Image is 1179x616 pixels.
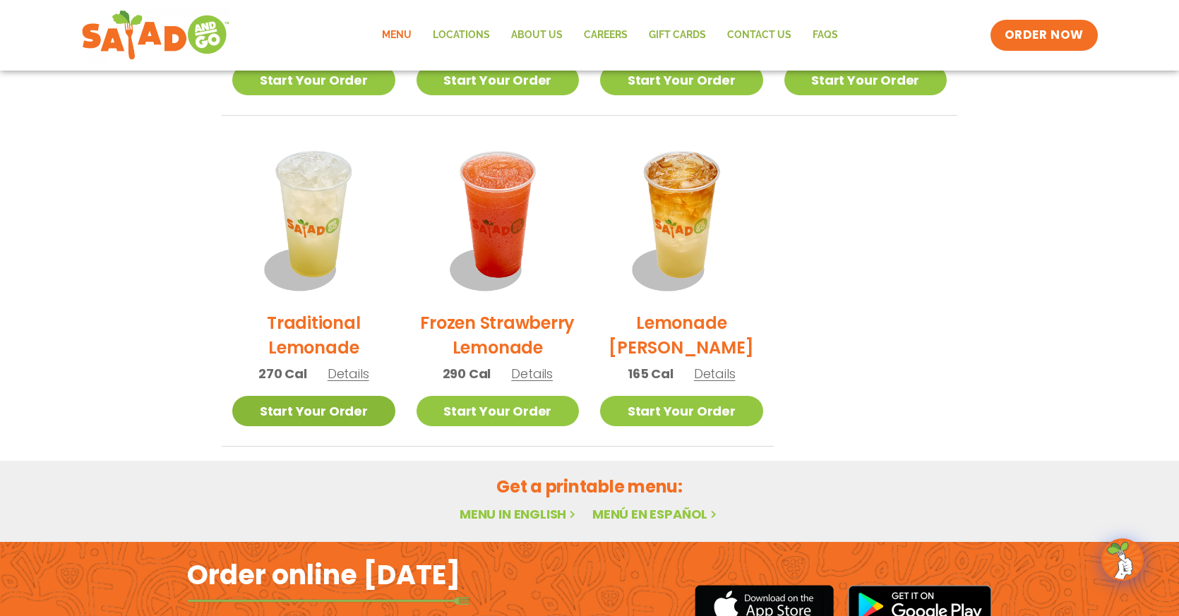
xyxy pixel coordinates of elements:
[573,19,638,52] a: Careers
[258,364,307,383] span: 270 Cal
[460,505,578,523] a: Menu in English
[717,19,802,52] a: Contact Us
[784,65,947,95] a: Start Your Order
[638,19,717,52] a: GIFT CARDS
[694,365,736,382] span: Details
[443,364,491,383] span: 290 Cal
[232,310,395,360] h2: Traditional Lemonade
[600,137,763,300] img: Product photo for Lemonade Arnold Palmer
[417,396,580,426] a: Start Your Order
[501,19,573,52] a: About Us
[371,19,849,52] nav: Menu
[232,65,395,95] a: Start Your Order
[222,474,957,499] h2: Get a printable menu:
[232,396,395,426] a: Start Your Order
[417,65,580,95] a: Start Your Order
[232,137,395,300] img: Product photo for Traditional Lemonade
[511,365,553,382] span: Details
[187,557,460,592] h2: Order online [DATE]
[1005,27,1084,44] span: ORDER NOW
[600,310,763,360] h2: Lemonade [PERSON_NAME]
[187,597,469,605] img: fork
[628,364,674,383] span: 165 Cal
[600,396,763,426] a: Start Your Order
[592,505,719,523] a: Menú en español
[991,20,1098,51] a: ORDER NOW
[371,19,422,52] a: Menu
[417,310,580,360] h2: Frozen Strawberry Lemonade
[802,19,849,52] a: FAQs
[81,7,230,64] img: new-SAG-logo-768×292
[417,137,580,300] img: Product photo for Frozen Strawberry Lemonade
[1103,540,1142,579] img: wpChatIcon
[600,65,763,95] a: Start Your Order
[422,19,501,52] a: Locations
[328,365,369,382] span: Details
